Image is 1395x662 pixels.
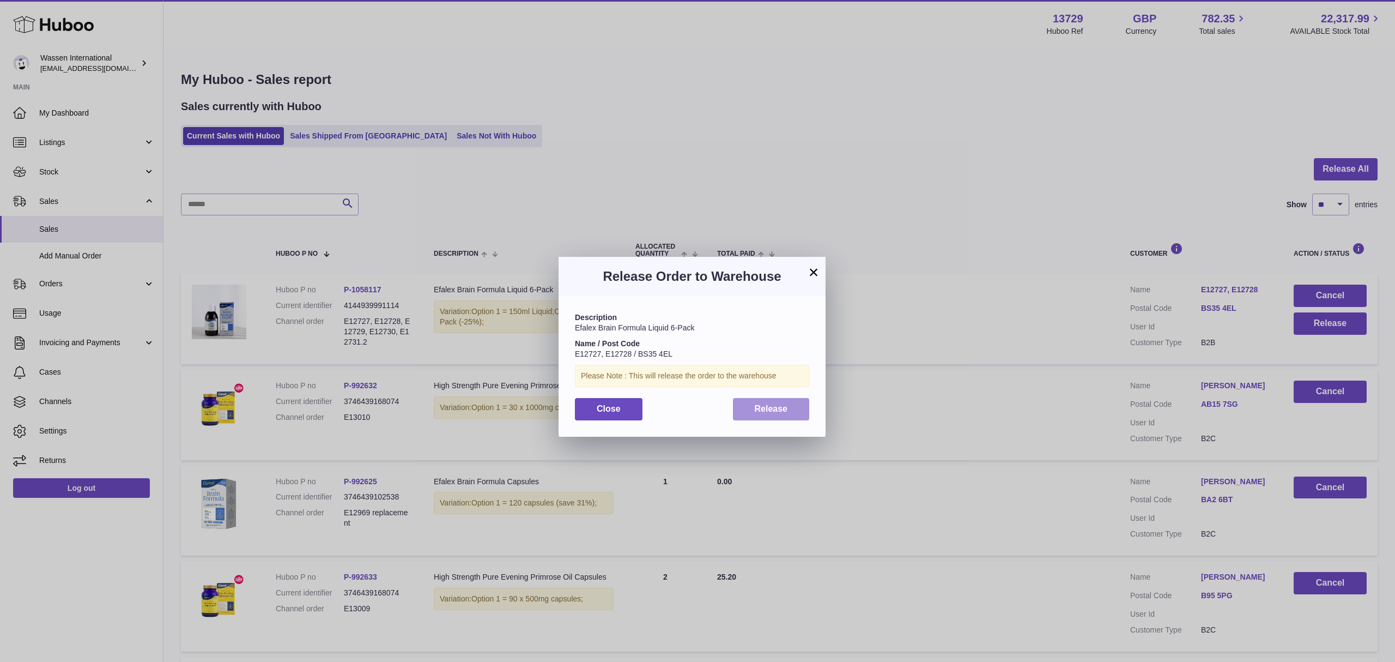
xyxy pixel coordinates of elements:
button: Release [733,398,810,420]
button: × [807,266,820,279]
strong: Name / Post Code [575,339,640,348]
div: Please Note : This will release the order to the warehouse [575,365,809,387]
button: Close [575,398,642,420]
h3: Release Order to Warehouse [575,268,809,285]
strong: Description [575,313,617,322]
span: E12727, E12728 / BS35 4EL [575,350,672,358]
span: Close [597,404,621,413]
span: Efalex Brain Formula Liquid 6-Pack [575,323,694,332]
span: Release [755,404,788,413]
